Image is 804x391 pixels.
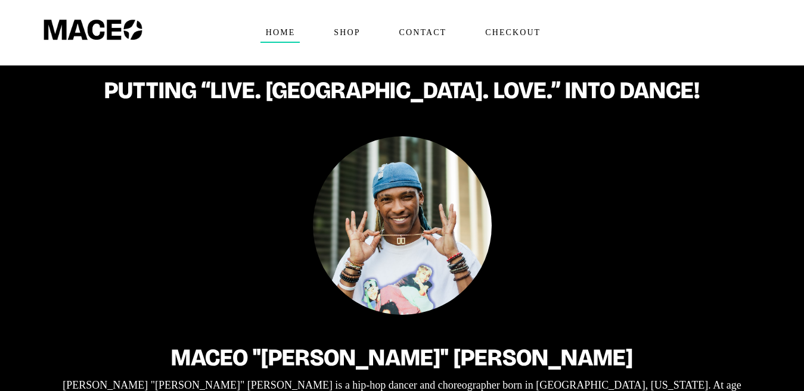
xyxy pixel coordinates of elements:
h2: Maceo "[PERSON_NAME]" [PERSON_NAME] [60,345,745,371]
span: Checkout [480,23,545,42]
span: Shop [328,23,365,42]
span: Contact [394,23,452,42]
span: Home [260,23,300,42]
img: Maceo Harrison [313,136,492,315]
